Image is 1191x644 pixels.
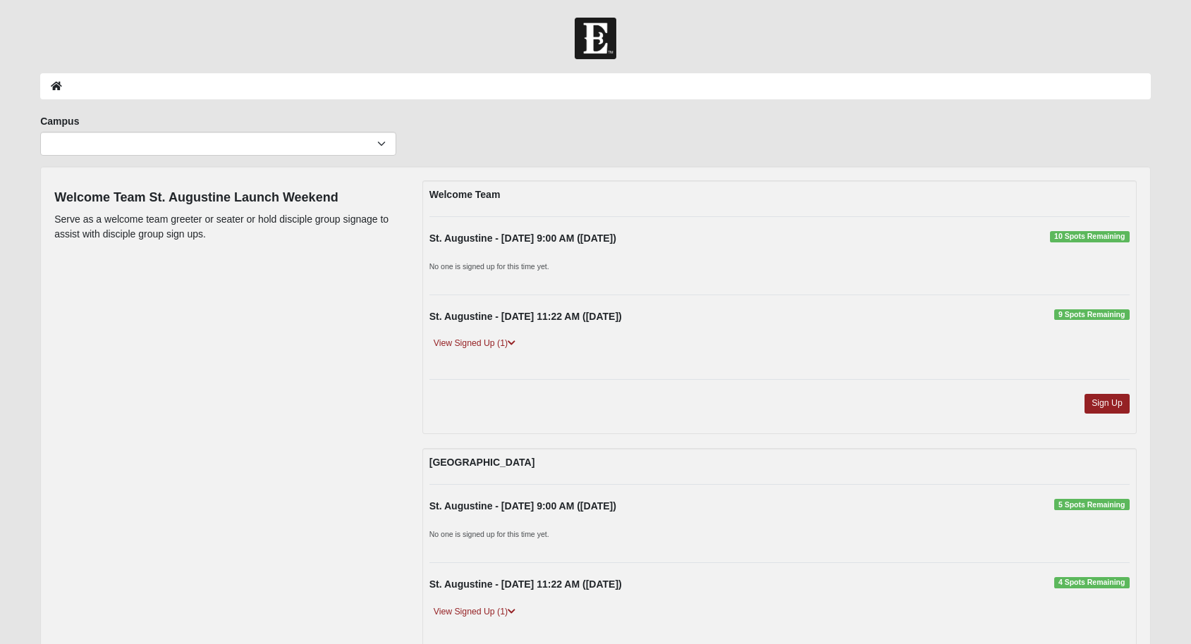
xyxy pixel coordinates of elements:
strong: St. Augustine - [DATE] 9:00 AM ([DATE]) [429,500,616,512]
span: 4 Spots Remaining [1054,577,1130,588]
strong: [GEOGRAPHIC_DATA] [429,457,535,468]
strong: St. Augustine - [DATE] 9:00 AM ([DATE]) [429,233,616,244]
span: 5 Spots Remaining [1054,499,1130,510]
a: View Signed Up (1) [429,336,520,351]
label: Campus [40,114,79,128]
p: Serve as a welcome team greeter or seater or hold disciple group signage to assist with disciple ... [54,212,401,242]
a: Sign Up [1085,394,1130,413]
img: Church of Eleven22 Logo [575,18,616,59]
h4: Welcome Team St. Augustine Launch Weekend [54,190,401,206]
small: No one is signed up for this time yet. [429,262,549,271]
a: View Signed Up (1) [429,605,520,619]
strong: St. Augustine - [DATE] 11:22 AM ([DATE]) [429,311,622,322]
small: No one is signed up for this time yet. [429,530,549,538]
span: 9 Spots Remaining [1054,309,1130,321]
strong: Welcome Team [429,189,501,200]
span: 10 Spots Remaining [1050,231,1130,242]
strong: St. Augustine - [DATE] 11:22 AM ([DATE]) [429,578,622,590]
